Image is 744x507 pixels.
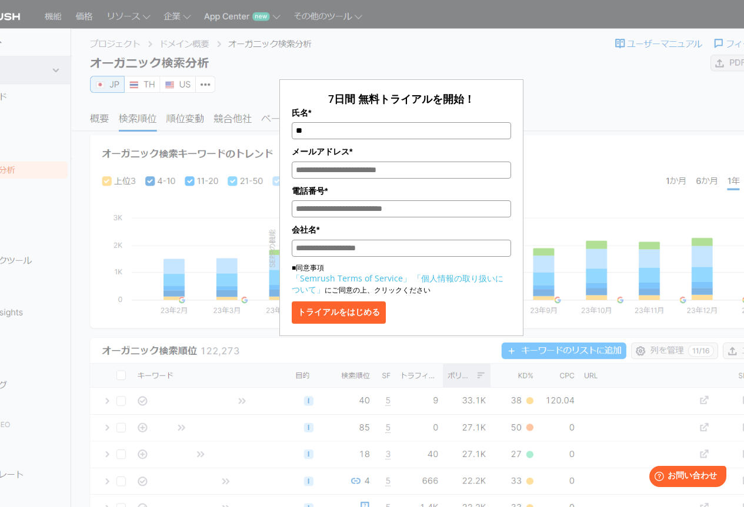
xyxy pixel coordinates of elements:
a: 「Semrush Terms of Service」 [292,273,411,284]
span: 7日間 無料トライアルを開始！ [328,92,475,106]
p: ■同意事項 にご同意の上、クリックください [292,263,511,296]
button: トライアルをはじめる [292,301,386,324]
label: 電話番号* [292,184,511,197]
label: メールアドレス* [292,145,511,158]
iframe: Help widget launcher [639,461,731,494]
a: 「個人情報の取り扱いについて」 [292,273,503,295]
